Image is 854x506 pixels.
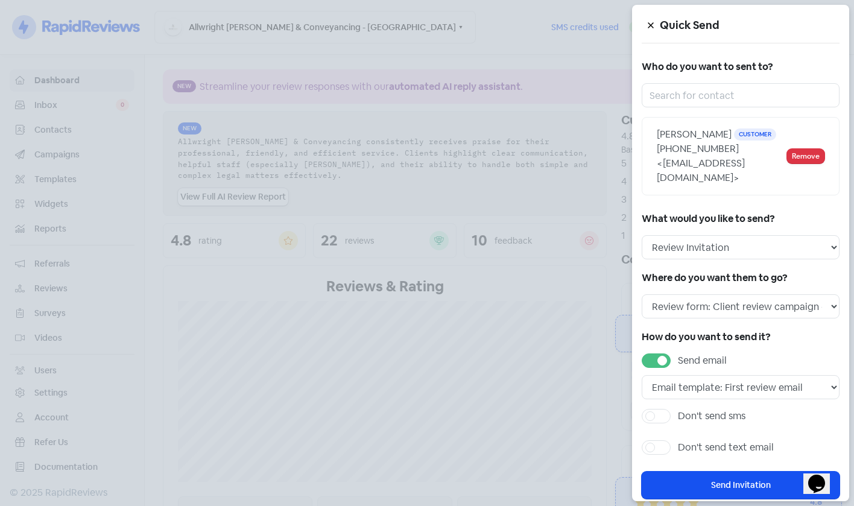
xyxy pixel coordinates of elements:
h5: What would you like to send? [642,210,840,228]
label: Send email [678,353,727,368]
button: Send Invitation [642,472,840,499]
h5: Who do you want to sent to? [642,58,840,76]
span: [PERSON_NAME] [657,128,732,141]
iframe: chat widget [803,458,842,494]
span: Customer [734,128,776,141]
span: <[EMAIL_ADDRESS][DOMAIN_NAME]> [657,157,745,184]
label: Don't send text email [678,440,774,455]
div: [PHONE_NUMBER] [657,142,787,185]
h5: Quick Send [660,16,840,34]
h5: How do you want to send it? [642,328,840,346]
button: Remove [787,149,824,163]
input: Search for contact [642,83,840,107]
label: Don't send sms [678,409,745,423]
h5: Where do you want them to go? [642,269,840,287]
